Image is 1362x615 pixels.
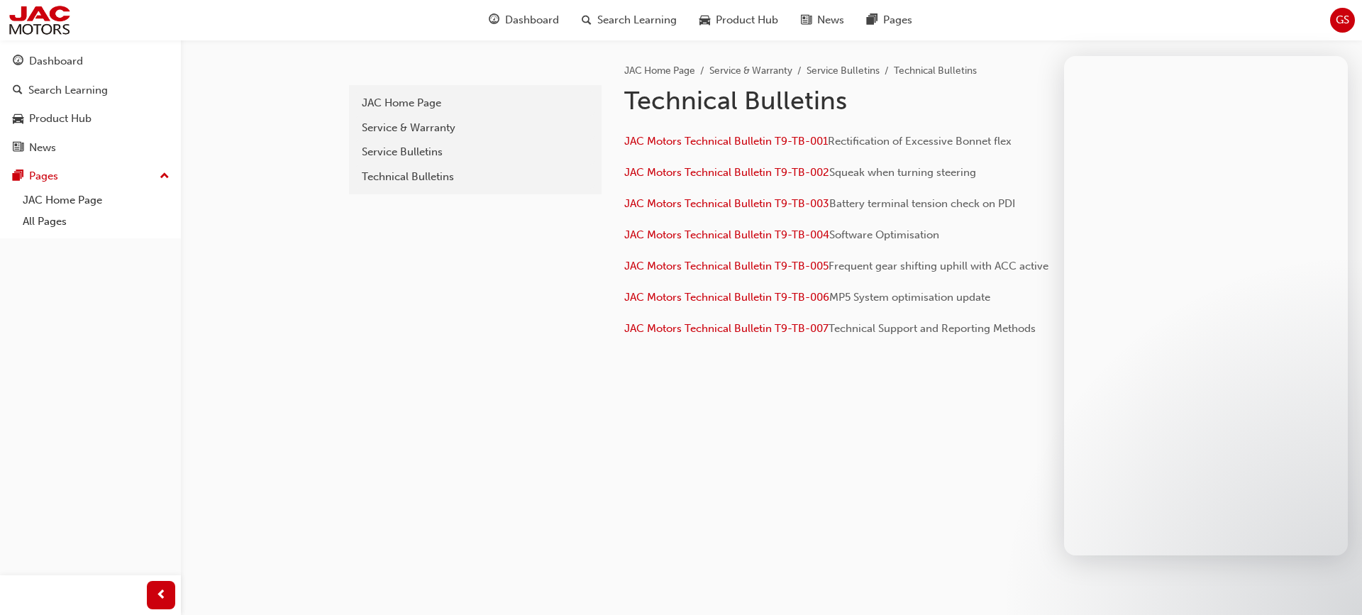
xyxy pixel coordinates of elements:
[362,95,589,111] div: JAC Home Page
[29,140,56,156] div: News
[17,211,175,233] a: All Pages
[29,111,92,127] div: Product Hub
[582,11,592,29] span: search-icon
[828,135,1012,148] span: Rectification of Excessive Bonnet flex
[1314,567,1348,601] iframe: Intercom live chat
[6,48,175,74] a: Dashboard
[624,228,829,241] a: JAC Motors Technical Bulletin T9-TB-004
[709,65,792,77] a: Service & Warranty
[817,12,844,28] span: News
[801,11,812,29] span: news-icon
[6,106,175,132] a: Product Hub
[570,6,688,35] a: search-iconSearch Learning
[355,165,596,189] a: Technical Bulletins
[688,6,790,35] a: car-iconProduct Hub
[624,260,829,272] a: JAC Motors Technical Bulletin T9-TB-005
[829,322,1036,335] span: Technical Support and Reporting Methods
[6,135,175,161] a: News
[6,77,175,104] a: Search Learning
[362,120,589,136] div: Service & Warranty
[624,291,829,304] a: JAC Motors Technical Bulletin T9-TB-006
[1330,8,1355,33] button: GS
[489,11,499,29] span: guage-icon
[362,169,589,185] div: Technical Bulletins
[505,12,559,28] span: Dashboard
[156,587,167,604] span: prev-icon
[28,82,108,99] div: Search Learning
[160,167,170,186] span: up-icon
[807,65,880,77] a: Service Bulletins
[355,91,596,116] a: JAC Home Page
[716,12,778,28] span: Product Hub
[624,65,695,77] a: JAC Home Page
[829,228,939,241] span: Software Optimisation
[867,11,877,29] span: pages-icon
[355,140,596,165] a: Service Bulletins
[829,166,976,179] span: Squeak when turning steering
[13,142,23,155] span: news-icon
[477,6,570,35] a: guage-iconDashboard
[355,116,596,140] a: Service & Warranty
[883,12,912,28] span: Pages
[624,166,829,179] a: JAC Motors Technical Bulletin T9-TB-002
[1064,56,1348,555] iframe: Intercom live chat
[624,322,829,335] a: JAC Motors Technical Bulletin T9-TB-007
[856,6,924,35] a: pages-iconPages
[29,53,83,70] div: Dashboard
[7,4,72,36] img: jac-portal
[829,291,990,304] span: MP5 System optimisation update
[624,85,1090,116] h1: Technical Bulletins
[597,12,677,28] span: Search Learning
[624,197,829,210] a: JAC Motors Technical Bulletin T9-TB-003
[6,45,175,163] button: DashboardSearch LearningProduct HubNews
[13,84,23,97] span: search-icon
[6,163,175,189] button: Pages
[829,197,1015,210] span: Battery terminal tension check on PDI
[13,55,23,68] span: guage-icon
[790,6,856,35] a: news-iconNews
[29,168,58,184] div: Pages
[13,170,23,183] span: pages-icon
[17,189,175,211] a: JAC Home Page
[362,144,589,160] div: Service Bulletins
[699,11,710,29] span: car-icon
[1336,12,1349,28] span: GS
[13,113,23,126] span: car-icon
[894,63,977,79] li: Technical Bulletins
[829,260,1048,272] span: Frequent gear shifting uphill with ACC active
[624,135,828,148] a: JAC Motors Technical Bulletin T9-TB-001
